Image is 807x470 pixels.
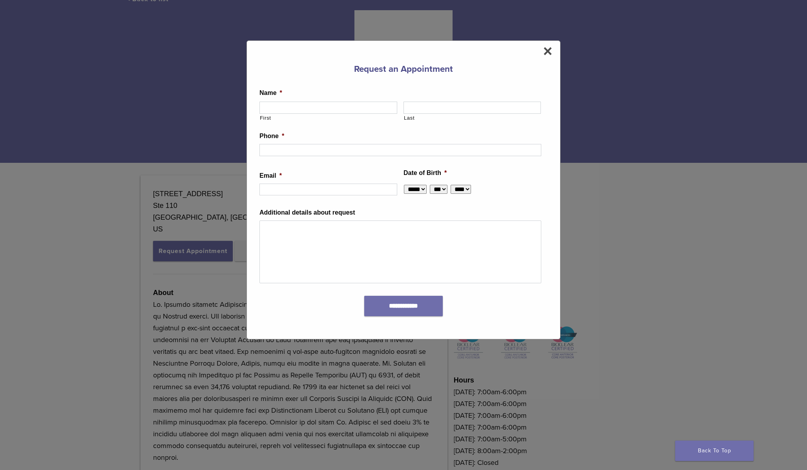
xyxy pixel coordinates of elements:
[259,60,548,78] h3: Request an Appointment
[675,441,754,461] a: Back To Top
[259,209,355,217] label: Additional details about request
[259,172,282,180] label: Email
[260,114,397,122] label: First
[404,114,541,122] label: Last
[259,132,284,140] label: Phone
[543,43,552,59] span: ×
[259,89,282,97] label: Name
[403,169,447,177] label: Date of Birth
